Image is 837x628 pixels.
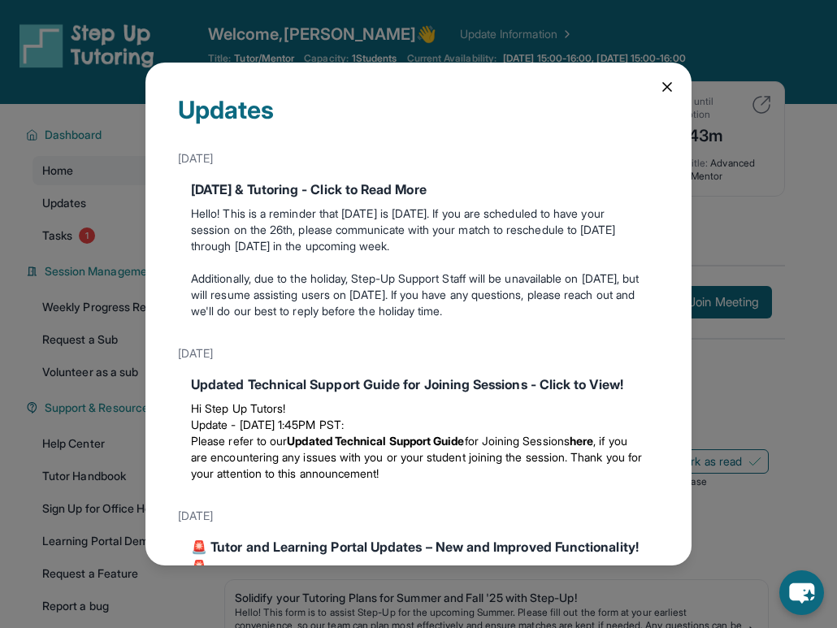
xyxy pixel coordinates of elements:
[191,434,642,480] span: , if you are encountering any issues with you or your student joining the session. Thank you for ...
[191,271,646,319] p: Additionally, due to the holiday, Step-Up Support Staff will be unavailable on [DATE], but will r...
[779,570,824,615] button: chat-button
[191,434,287,448] span: Please refer to our
[287,434,464,448] strong: Updated Technical Support Guide
[191,418,344,431] span: Update - [DATE] 1:45PM PST:
[191,206,646,254] p: Hello! This is a reminder that [DATE] is [DATE]. If you are scheduled to have your session on the...
[178,95,659,144] div: Updates
[570,434,593,448] a: here
[191,401,285,415] span: Hi Step Up Tutors!
[178,339,659,368] div: [DATE]
[465,434,570,448] span: for Joining Sessions
[178,144,659,173] div: [DATE]
[191,375,646,394] div: Updated Technical Support Guide for Joining Sessions - Click to View!
[191,180,646,199] div: [DATE] & Tutoring - Click to Read More
[178,501,659,531] div: [DATE]
[191,537,646,576] div: 🚨 Tutor and Learning Portal Updates – New and Improved Functionality! 🚨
